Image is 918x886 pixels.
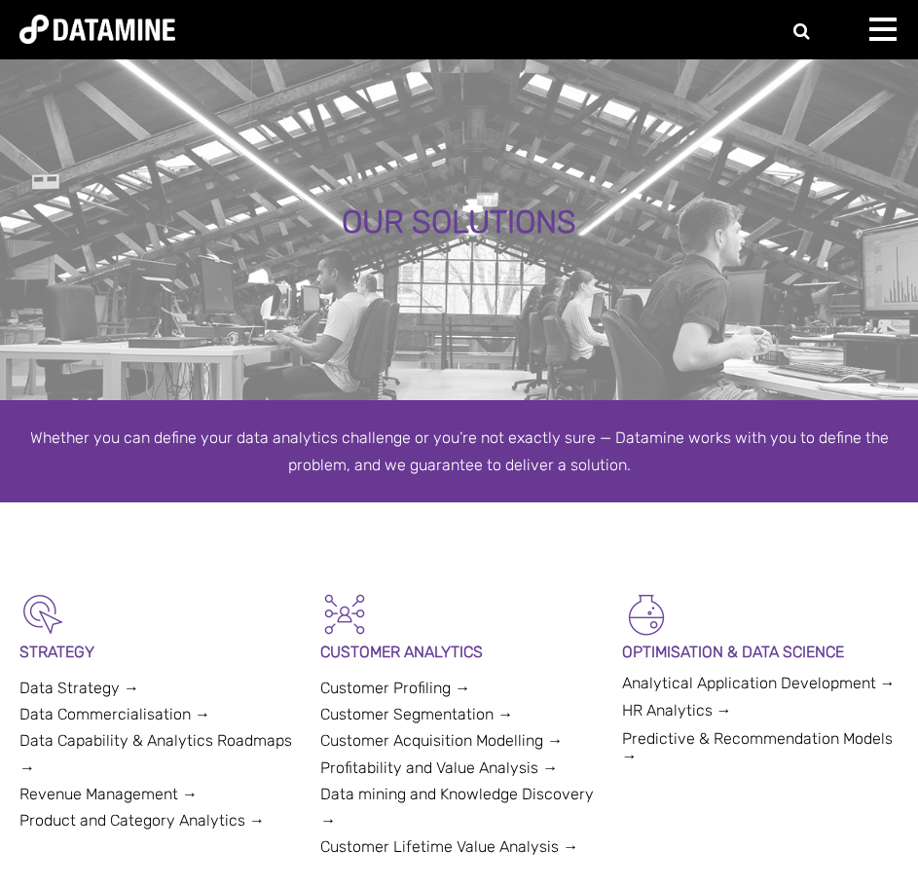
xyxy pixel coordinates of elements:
a: Profitability and Value Analysis → [320,758,558,777]
a: Customer Segmentation → [320,705,513,723]
img: Datamine [19,15,175,44]
p: STRATEGY [19,639,296,665]
div: OUR SOLUTIONS [117,205,801,240]
a: Customer Lifetime Value Analysis → [320,837,578,856]
a: Customer Acquisition Modelling → [320,731,563,750]
p: OPTIMISATION & DATA SCIENCE [622,639,899,665]
a: Analytical Application Development → [622,674,896,692]
a: Data Strategy → [19,679,139,697]
a: Data Capability & Analytics Roadmaps → [19,731,292,776]
img: Customer Analytics [320,590,369,639]
p: CUSTOMER ANALYTICS [320,639,597,665]
img: Strategy-1 [19,590,68,639]
img: Optimisation & Data Science [622,590,671,639]
a: Data mining and Knowledge Discovery → [320,785,594,830]
a: Revenue Management → [19,785,198,803]
a: Data Commercialisation → [19,705,210,723]
a: HR Analytics → [622,701,732,720]
a: Customer Profiling → [320,679,470,697]
div: Whether you can define your data analytics challenge or you’re not exactly sure — Datamine works ... [19,425,899,477]
a: Predictive & Recommendation Models → [622,729,893,765]
a: Product and Category Analytics → [19,811,265,830]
